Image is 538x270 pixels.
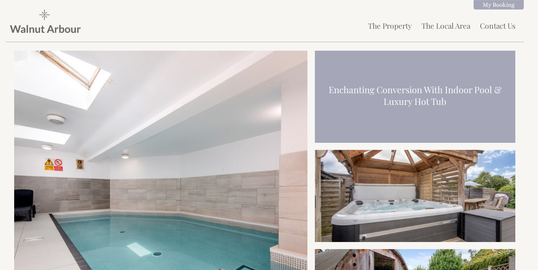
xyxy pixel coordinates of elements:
[368,21,412,30] a: The Property
[421,21,470,30] a: The Local Area
[317,84,514,107] h1: Enchanting Conversion With Indoor Pool & Luxury Hot Tub
[10,10,81,33] img: Walnut Arbour
[315,150,515,249] img: Image12.full.jpeg
[480,21,515,30] a: Contact Us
